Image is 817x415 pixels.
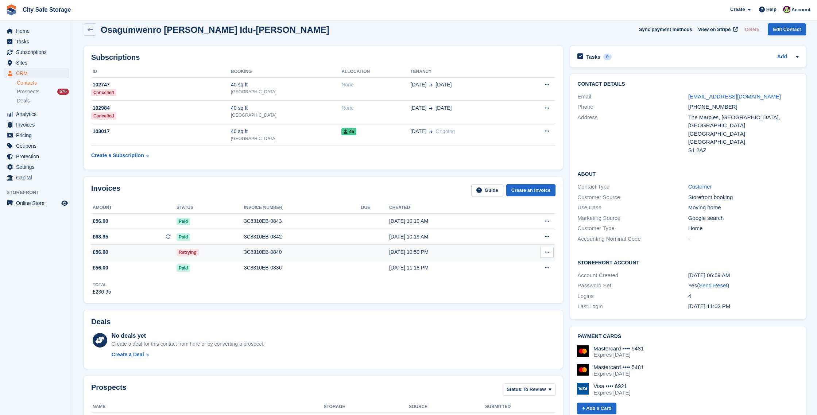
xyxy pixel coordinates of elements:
[91,53,555,62] h2: Subscriptions
[17,97,30,104] span: Deals
[16,26,60,36] span: Home
[593,364,644,371] div: Mastercard •••• 5481
[93,282,111,288] div: Total
[577,292,688,300] div: Logins
[93,248,108,256] span: £56.00
[688,113,799,130] div: The Marples, [GEOGRAPHIC_DATA], [GEOGRAPHIC_DATA]
[688,193,799,202] div: Storefront booking
[4,141,69,151] a: menu
[688,303,731,309] time: 2025-08-21 22:02:09 UTC
[91,184,120,196] h2: Invoices
[17,97,69,105] a: Deals
[768,23,806,35] a: Edit Contact
[688,282,799,290] div: Yes
[577,224,688,233] div: Customer Type
[91,66,231,78] th: ID
[4,26,69,36] a: menu
[503,383,555,395] button: Status: To Review
[435,81,452,89] span: [DATE]
[17,79,69,86] a: Contacts
[389,264,509,272] div: [DATE] 11:18 PM
[177,264,190,272] span: Paid
[410,104,426,112] span: [DATE]
[742,23,762,35] button: Delete
[577,93,688,101] div: Email
[57,89,69,95] div: 576
[324,401,408,413] th: Storage
[341,81,410,89] div: None
[593,352,644,358] div: Expires [DATE]
[341,104,410,112] div: None
[485,401,529,413] th: Submitted
[766,6,777,13] span: Help
[577,345,589,357] img: Mastercard Logo
[577,403,616,415] a: + Add a Card
[435,128,455,134] span: Ongoing
[688,183,712,190] a: Customer
[586,54,600,60] h2: Tasks
[639,23,692,35] button: Sync payment methods
[389,248,509,256] div: [DATE] 10:59 PM
[603,54,612,60] div: 0
[231,81,341,89] div: 40 sq ft
[16,198,60,208] span: Online Store
[777,53,787,61] a: Add
[688,138,799,146] div: [GEOGRAPHIC_DATA]
[4,68,69,78] a: menu
[730,6,745,13] span: Create
[16,172,60,183] span: Capital
[688,103,799,111] div: [PHONE_NUMBER]
[577,81,799,87] h2: Contact Details
[688,93,781,100] a: [EMAIL_ADDRESS][DOMAIN_NAME]
[60,199,69,207] a: Preview store
[4,58,69,68] a: menu
[20,4,74,16] a: City Safe Storage
[112,340,264,348] div: Create a deal for this contact from here or by converting a prospect.
[112,351,264,358] a: Create a Deal
[699,282,727,288] a: Send Reset
[112,351,144,358] div: Create a Deal
[91,202,177,214] th: Amount
[688,130,799,138] div: [GEOGRAPHIC_DATA]
[4,151,69,162] a: menu
[91,81,231,89] div: 102747
[4,120,69,130] a: menu
[577,170,799,177] h2: About
[593,345,644,352] div: Mastercard •••• 5481
[244,248,361,256] div: 3C8310EB-0840
[91,112,116,120] div: Cancelled
[231,66,341,78] th: Booking
[577,183,688,191] div: Contact Type
[93,217,108,225] span: £56.00
[4,36,69,47] a: menu
[688,214,799,222] div: Google search
[4,109,69,119] a: menu
[231,104,341,112] div: 40 sq ft
[389,217,509,225] div: [DATE] 10:19 AM
[17,88,39,95] span: Prospects
[244,233,361,241] div: 3C8310EB-0842
[389,233,509,241] div: [DATE] 10:19 AM
[91,128,231,135] div: 103017
[341,66,410,78] th: Allocation
[688,203,799,212] div: Moving home
[177,218,190,225] span: Paid
[91,383,127,397] h2: Prospects
[91,318,111,326] h2: Deals
[688,224,799,233] div: Home
[409,401,485,413] th: Source
[177,233,190,241] span: Paid
[695,23,739,35] a: View on Stripe
[593,383,630,389] div: Visa •••• 6921
[506,184,556,196] a: Create an Invoice
[341,128,356,135] span: 45
[507,386,523,393] span: Status:
[523,386,546,393] span: To Review
[697,282,729,288] span: ( )
[16,120,60,130] span: Invoices
[177,249,199,256] span: Retrying
[6,4,17,15] img: stora-icon-8386f47178a22dfd0bd8f6a31ec36ba5ce8667c1dd55bd0f319d3a0aa187defe.svg
[471,184,503,196] a: Guide
[93,233,108,241] span: £68.95
[577,302,688,311] div: Last Login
